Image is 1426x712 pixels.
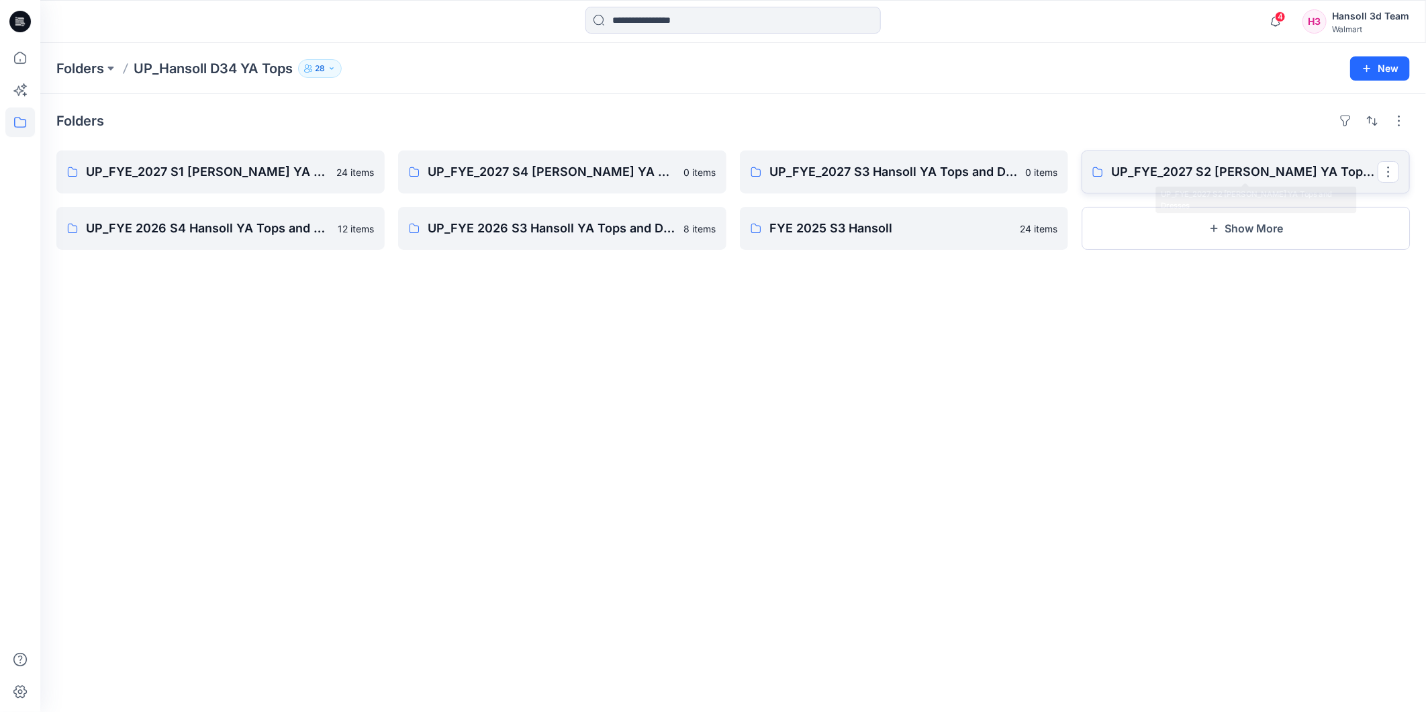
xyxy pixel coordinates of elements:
[398,150,726,193] a: UP_FYE_2027 S4 [PERSON_NAME] YA Tops and Dresses0 items
[336,165,374,179] p: 24 items
[1332,8,1409,24] div: Hansoll 3d Team
[740,207,1068,250] a: FYE 2025 S3 Hansoll24 items
[398,207,726,250] a: UP_FYE 2026 S3 Hansoll YA Tops and Dresses8 items
[1020,222,1057,236] p: 24 items
[428,219,675,238] p: UP_FYE 2026 S3 Hansoll YA Tops and Dresses
[769,219,1012,238] p: FYE 2025 S3 Hansoll
[1082,150,1410,193] a: UP_FYE_2027 S2 [PERSON_NAME] YA Tops and Dresses
[86,163,328,181] p: UP_FYE_2027 S1 [PERSON_NAME] YA Tops and Dresses
[769,163,1017,181] p: UP_FYE_2027 S3 Hansoll YA Tops and Dresses
[298,59,342,78] button: 28
[740,150,1068,193] a: UP_FYE_2027 S3 Hansoll YA Tops and Dresses0 items
[1302,9,1327,34] div: H3
[1111,163,1378,181] p: UP_FYE_2027 S2 [PERSON_NAME] YA Tops and Dresses
[56,59,104,78] a: Folders
[56,150,385,193] a: UP_FYE_2027 S1 [PERSON_NAME] YA Tops and Dresses24 items
[428,163,675,181] p: UP_FYE_2027 S4 [PERSON_NAME] YA Tops and Dresses
[56,207,385,250] a: UP_FYE 2026 S4 Hansoll YA Tops and Dresses12 items
[683,222,716,236] p: 8 items
[338,222,374,236] p: 12 items
[1082,207,1410,250] button: Show More
[56,113,104,129] h4: Folders
[86,219,330,238] p: UP_FYE 2026 S4 Hansoll YA Tops and Dresses
[134,59,293,78] p: UP_Hansoll D34 YA Tops
[683,165,716,179] p: 0 items
[1332,24,1409,34] div: Walmart
[1275,11,1286,22] span: 4
[1350,56,1410,81] button: New
[315,61,325,76] p: 28
[1025,165,1057,179] p: 0 items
